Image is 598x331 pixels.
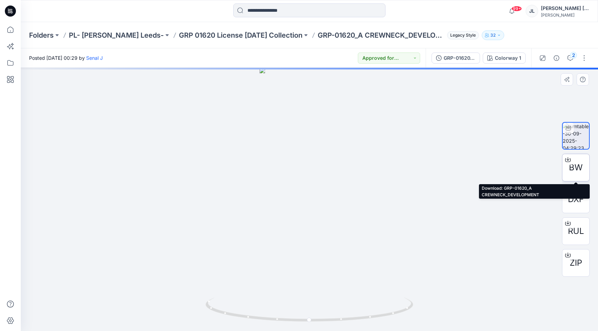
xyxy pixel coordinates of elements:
p: GRP-01620_A CREWNECK_DEVELOPMENT [318,30,444,40]
a: Senal J [86,55,103,61]
button: 32 [482,30,504,40]
div: [PERSON_NAME] [541,12,589,18]
div: Colorway 1 [495,54,521,62]
div: 2 [570,52,577,59]
div: JL [526,5,538,17]
button: Details [551,53,562,64]
span: RUL [568,225,584,237]
p: 32 [490,31,496,39]
span: 99+ [511,6,522,11]
span: ZIP [570,257,582,269]
button: 2 [565,53,576,64]
div: [PERSON_NAME] [PERSON_NAME] [541,4,589,12]
a: PL- [PERSON_NAME] Leeds- [69,30,164,40]
span: Legacy Style [447,31,479,39]
button: GRP-01620_A CREWNECK_DEVELOPMENT [432,53,480,64]
a: Folders [29,30,54,40]
div: GRP-01620_A CREWNECK_DEVELOPMENT [444,54,475,62]
span: Posted [DATE] 00:29 by [29,54,103,62]
img: turntable-30-09-2025-04:29:23 [563,123,589,149]
button: Colorway 1 [483,53,526,64]
button: Legacy Style [444,30,479,40]
a: GRP 01620 License [DATE] Collection [179,30,302,40]
span: DXF [568,193,584,206]
span: BW [569,161,583,174]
